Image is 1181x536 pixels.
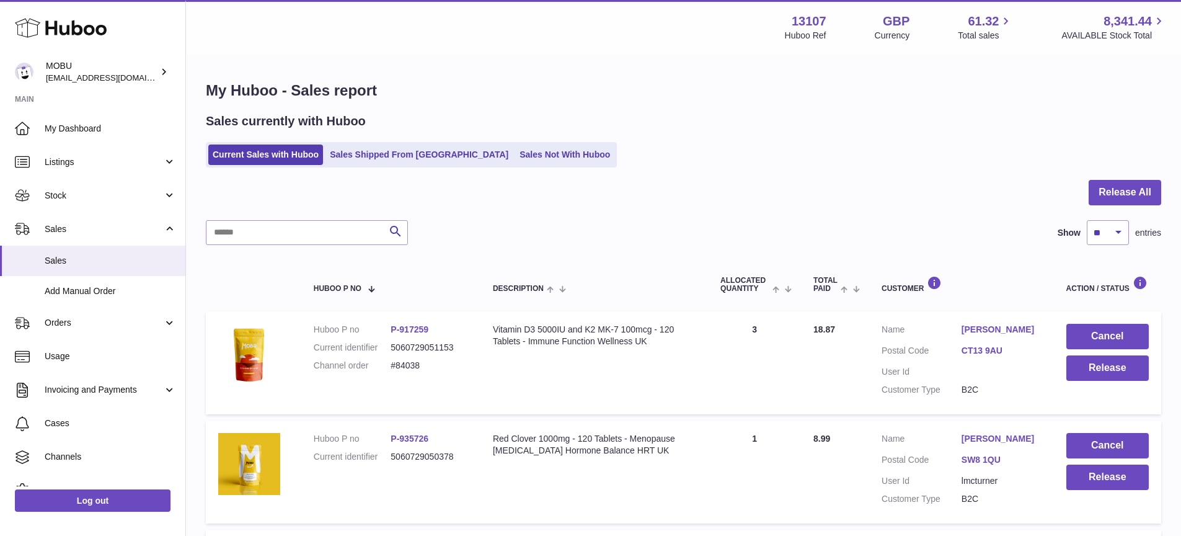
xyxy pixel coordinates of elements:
[45,156,163,168] span: Listings
[314,285,361,293] span: Huboo P no
[314,360,391,372] dt: Channel order
[1135,227,1161,239] span: entries
[314,433,391,445] dt: Huboo P no
[882,345,962,360] dt: Postal Code
[15,489,170,512] a: Log out
[218,433,280,495] img: $_57.PNG
[785,30,826,42] div: Huboo Ref
[882,276,1042,293] div: Customer
[958,13,1013,42] a: 61.32 Total sales
[493,433,696,457] div: Red Clover 1000mg - 120 Tablets - Menopause [MEDICAL_DATA] Hormone Balance HRT UK
[45,123,176,135] span: My Dashboard
[883,13,909,30] strong: GBP
[1089,180,1161,205] button: Release All
[882,454,962,469] dt: Postal Code
[314,342,391,354] dt: Current identifier
[813,277,838,293] span: Total paid
[962,454,1042,466] a: SW8 1QU
[962,493,1042,505] dd: B2C
[45,485,176,496] span: Settings
[882,433,962,448] dt: Name
[1066,465,1149,490] button: Release
[882,475,962,487] dt: User Id
[1066,324,1149,349] button: Cancel
[958,30,1013,42] span: Total sales
[325,145,513,165] a: Sales Shipped From [GEOGRAPHIC_DATA]
[813,324,835,334] span: 18.87
[45,351,176,362] span: Usage
[391,360,468,372] dd: #84038
[45,223,163,235] span: Sales
[882,493,962,505] dt: Customer Type
[493,285,544,293] span: Description
[46,73,182,83] span: [EMAIL_ADDRESS][DOMAIN_NAME]
[45,418,176,429] span: Cases
[813,434,830,444] span: 8.99
[1061,30,1166,42] span: AVAILABLE Stock Total
[45,451,176,463] span: Channels
[708,421,801,524] td: 1
[391,434,428,444] a: P-935726
[792,13,826,30] strong: 13107
[882,324,962,339] dt: Name
[45,255,176,267] span: Sales
[314,324,391,336] dt: Huboo P no
[1066,433,1149,458] button: Cancel
[314,451,391,463] dt: Current identifier
[206,113,366,130] h2: Sales currently with Huboo
[962,433,1042,445] a: [PERSON_NAME]
[1066,276,1149,293] div: Action / Status
[391,342,468,354] dd: 5060729051153
[391,451,468,463] dd: 5060729050378
[962,324,1042,336] a: [PERSON_NAME]
[962,345,1042,357] a: CT13 9AU
[208,145,323,165] a: Current Sales with Huboo
[882,384,962,396] dt: Customer Type
[962,384,1042,396] dd: B2C
[45,317,163,329] span: Orders
[875,30,910,42] div: Currency
[515,145,614,165] a: Sales Not With Huboo
[968,13,999,30] span: 61.32
[391,324,428,334] a: P-917259
[1058,227,1081,239] label: Show
[962,475,1042,487] dd: lmcturner
[1066,355,1149,381] button: Release
[45,190,163,202] span: Stock
[45,285,176,297] span: Add Manual Order
[206,81,1161,100] h1: My Huboo - Sales report
[218,324,280,386] img: $_57.PNG
[720,277,769,293] span: ALLOCATED Quantity
[1061,13,1166,42] a: 8,341.44 AVAILABLE Stock Total
[1104,13,1152,30] span: 8,341.44
[708,311,801,414] td: 3
[882,366,962,378] dt: User Id
[46,60,157,84] div: MOBU
[15,63,33,81] img: mo@mobu.co.uk
[45,384,163,396] span: Invoicing and Payments
[493,324,696,347] div: Vitamin D3 5000IU and K2 MK-7 100mcg - 120 Tablets - Immune Function Wellness UK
